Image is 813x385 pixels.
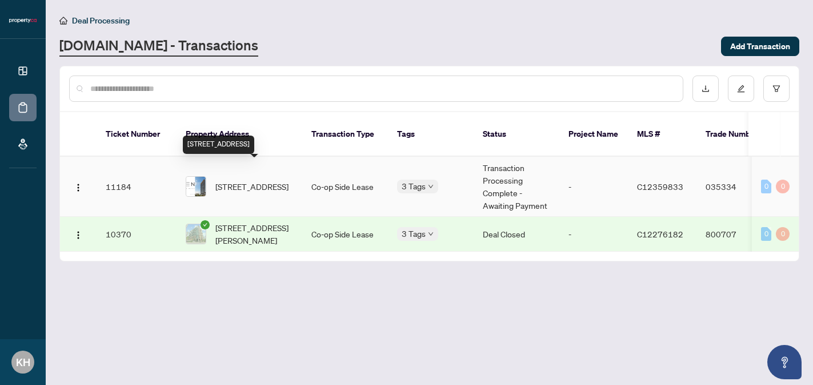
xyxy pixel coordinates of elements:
[215,221,293,247] span: [STREET_ADDRESS][PERSON_NAME]
[776,227,790,241] div: 0
[59,17,67,25] span: home
[97,157,177,217] td: 11184
[74,183,83,192] img: Logo
[559,217,628,252] td: -
[637,181,683,192] span: C12359833
[696,217,776,252] td: 800707
[302,217,388,252] td: Co-op Side Lease
[474,112,559,157] th: Status
[696,112,776,157] th: Trade Number
[97,217,177,252] td: 10370
[302,157,388,217] td: Co-op Side Lease
[559,157,628,217] td: -
[696,157,776,217] td: 035334
[302,112,388,157] th: Transaction Type
[767,345,802,379] button: Open asap
[428,231,434,237] span: down
[72,15,130,26] span: Deal Processing
[763,76,790,102] button: filter
[388,112,474,157] th: Tags
[215,180,289,193] span: [STREET_ADDRESS]
[74,231,83,240] img: Logo
[59,36,258,57] a: [DOMAIN_NAME] - Transactions
[474,157,559,217] td: Transaction Processing Complete - Awaiting Payment
[402,227,426,240] span: 3 Tags
[16,354,30,370] span: KH
[761,227,771,241] div: 0
[692,76,719,102] button: download
[730,37,790,55] span: Add Transaction
[737,85,745,93] span: edit
[637,229,683,239] span: C12276182
[177,112,302,157] th: Property Address
[186,224,206,244] img: thumbnail-img
[402,180,426,193] span: 3 Tags
[474,217,559,252] td: Deal Closed
[721,37,799,56] button: Add Transaction
[761,180,771,193] div: 0
[776,180,790,193] div: 0
[428,184,434,189] span: down
[728,76,754,102] button: edit
[69,177,87,196] button: Logo
[186,177,206,196] img: thumbnail-img
[201,220,210,229] span: check-circle
[183,136,254,154] div: [STREET_ADDRESS]
[559,112,628,157] th: Project Name
[69,225,87,243] button: Logo
[772,85,780,93] span: filter
[9,17,37,24] img: logo
[628,112,696,157] th: MLS #
[702,85,710,93] span: download
[97,112,177,157] th: Ticket Number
